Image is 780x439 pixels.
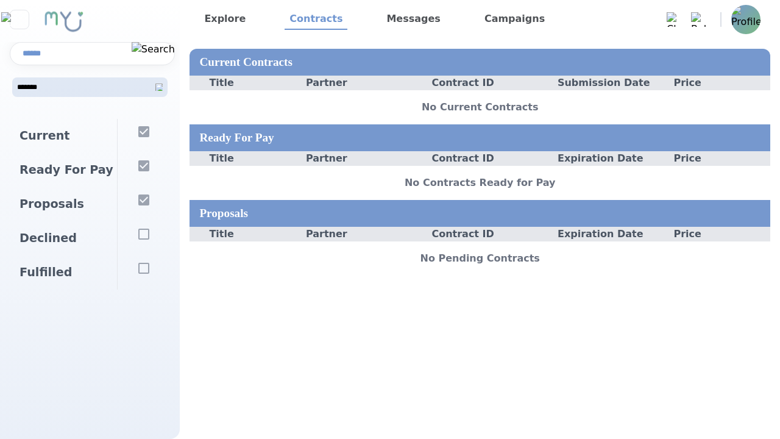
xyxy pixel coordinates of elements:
div: Partner [306,227,422,241]
div: Current Contracts [190,49,770,76]
div: Current [10,119,117,153]
div: Title [190,151,306,166]
img: Close sidebar [1,12,37,27]
div: Expiration Date [538,227,654,241]
a: Explore [199,9,250,30]
div: Fulfilled [10,255,117,290]
div: Submission Date [538,76,654,90]
div: Price [654,151,770,166]
div: No Contracts Ready for Pay [190,166,770,200]
div: Partner [306,76,422,90]
div: Proposals [190,200,770,227]
div: Price [654,76,770,90]
div: Title [190,76,306,90]
div: Proposals [10,187,117,221]
div: Contract ID [422,76,538,90]
a: Contracts [285,9,347,30]
div: Ready For Pay [190,124,770,151]
div: No Current Contracts [190,90,770,124]
div: No Pending Contracts [190,241,770,276]
div: Title [190,227,306,241]
div: Price [654,227,770,241]
div: Ready For Pay [10,153,117,187]
a: Campaigns [480,9,550,30]
div: Expiration Date [538,151,654,166]
a: Messages [381,9,445,30]
div: Declined [10,221,117,255]
img: Profile [731,5,760,34]
div: Contract ID [422,151,538,166]
div: Partner [306,151,422,166]
div: Contract ID [422,227,538,241]
img: Chat [667,12,681,27]
img: Bell [691,12,706,27]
